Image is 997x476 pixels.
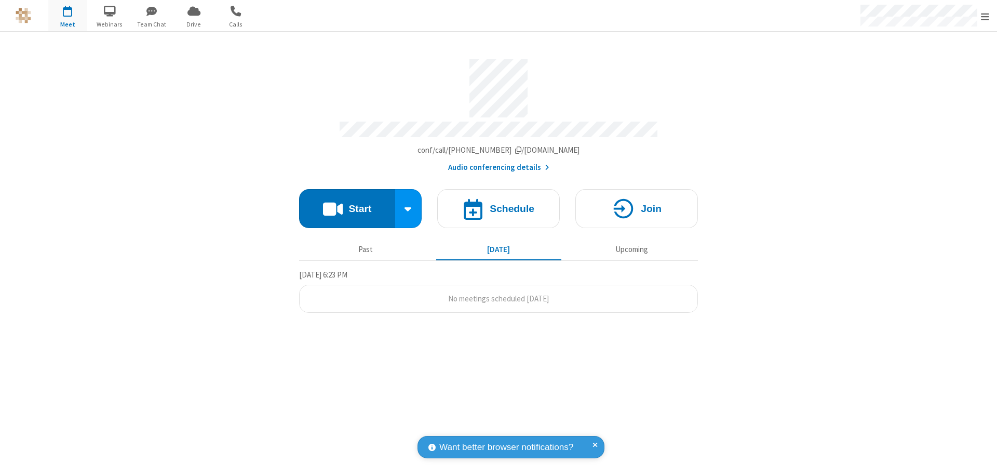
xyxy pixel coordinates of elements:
[417,144,580,156] button: Copy my meeting room linkCopy my meeting room link
[48,20,87,29] span: Meet
[448,162,549,174] button: Audio conferencing details
[299,189,395,228] button: Start
[437,189,560,228] button: Schedule
[299,51,698,174] section: Account details
[174,20,213,29] span: Drive
[569,240,694,259] button: Upcoming
[132,20,171,29] span: Team Chat
[395,189,422,228] div: Start conference options
[299,269,698,313] section: Today's Meetings
[299,270,347,280] span: [DATE] 6:23 PM
[303,240,428,259] button: Past
[490,204,534,214] h4: Schedule
[90,20,129,29] span: Webinars
[641,204,662,214] h4: Join
[436,240,561,259] button: [DATE]
[16,8,31,23] img: QA Selenium DO NOT DELETE OR CHANGE
[417,145,580,155] span: Copy my meeting room link
[348,204,371,214] h4: Start
[439,441,573,454] span: Want better browser notifications?
[575,189,698,228] button: Join
[448,294,549,303] span: No meetings scheduled [DATE]
[217,20,255,29] span: Calls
